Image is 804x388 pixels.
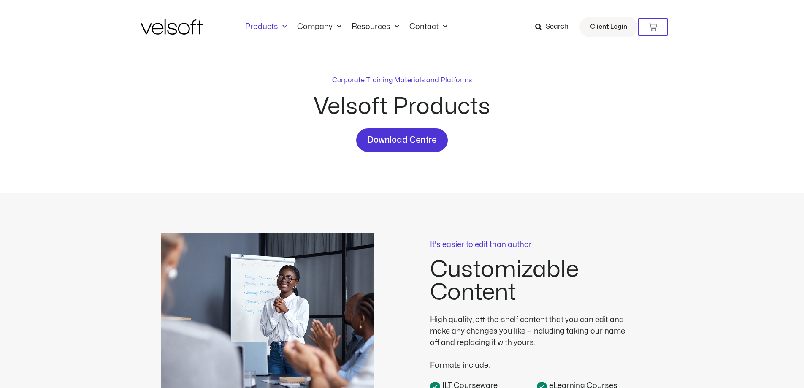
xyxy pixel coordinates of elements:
a: CompanyMenu Toggle [292,22,347,32]
a: Search [535,20,574,34]
a: ContactMenu Toggle [404,22,452,32]
a: ProductsMenu Toggle [240,22,292,32]
span: Download Centre [367,133,437,147]
a: ResourcesMenu Toggle [347,22,404,32]
div: High quality, off-the-shelf content that you can edit and make any changes you like – including t... [430,314,633,348]
span: Client Login [590,22,627,33]
a: Client Login [579,17,638,37]
h2: Customizable Content [430,258,644,304]
p: It's easier to edit than author [430,241,644,249]
p: Corporate Training Materials and Platforms [332,75,472,85]
span: Search [546,22,568,33]
img: Velsoft Training Materials [141,19,203,35]
nav: Menu [240,22,452,32]
h2: Velsoft Products [250,95,554,118]
div: Formats include: [430,348,633,371]
a: Download Centre [356,128,448,152]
